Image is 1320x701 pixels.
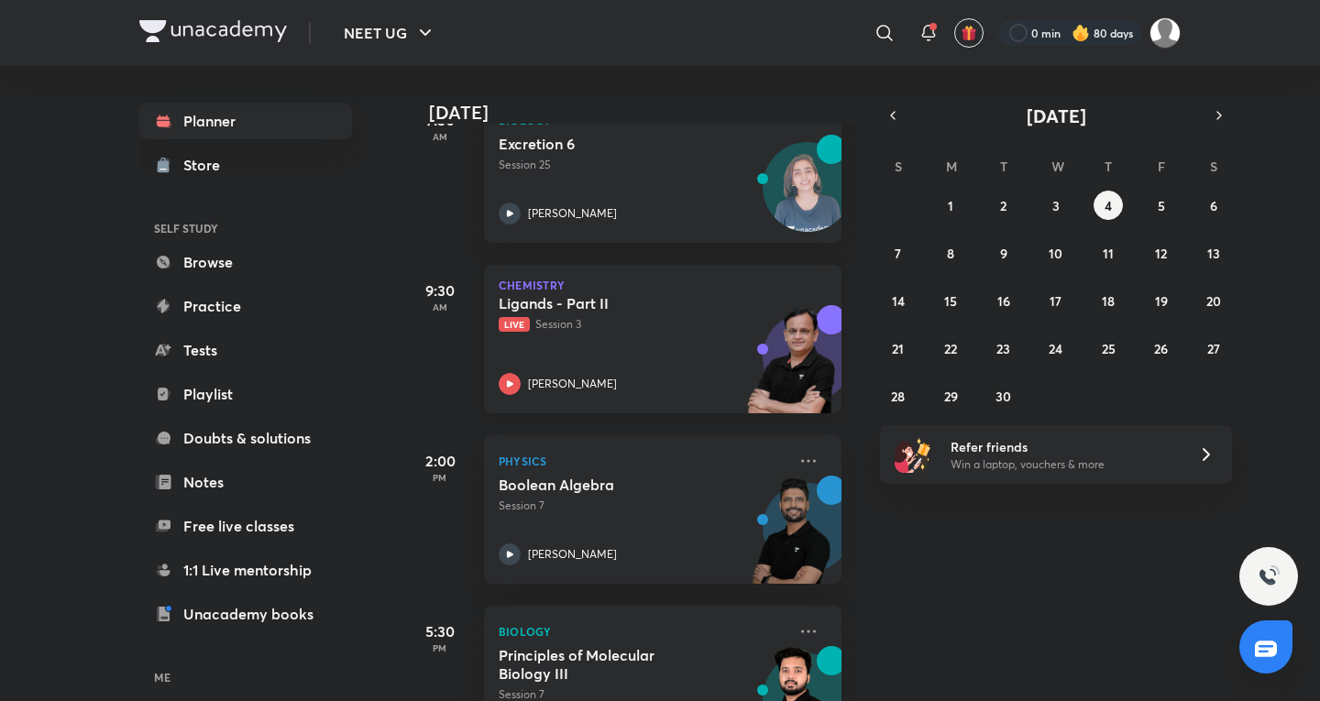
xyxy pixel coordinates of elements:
abbr: September 20, 2025 [1206,292,1221,310]
p: Win a laptop, vouchers & more [951,456,1176,473]
p: [PERSON_NAME] [528,205,617,222]
a: Free live classes [139,508,352,544]
button: September 4, 2025 [1094,191,1123,220]
button: September 16, 2025 [989,286,1018,315]
button: September 27, 2025 [1199,334,1228,363]
button: September 29, 2025 [936,381,965,411]
h5: 5:30 [403,620,477,642]
img: Kushagra Singh [1149,17,1181,49]
a: 1:1 Live mentorship [139,552,352,588]
a: Browse [139,244,352,280]
button: September 30, 2025 [989,381,1018,411]
abbr: September 26, 2025 [1154,340,1168,357]
abbr: September 27, 2025 [1207,340,1220,357]
button: September 20, 2025 [1199,286,1228,315]
button: [DATE] [906,103,1206,128]
h5: Ligands - Part II [499,294,727,312]
p: [PERSON_NAME] [528,376,617,392]
h6: SELF STUDY [139,213,352,244]
h5: 9:30 [403,279,477,301]
button: September 6, 2025 [1199,191,1228,220]
h5: Principles of Molecular Biology III [499,646,727,683]
abbr: Friday [1158,158,1165,175]
h6: Refer friends [951,437,1176,456]
button: September 12, 2025 [1147,238,1176,268]
abbr: Saturday [1210,158,1217,175]
button: September 9, 2025 [989,238,1018,268]
button: September 2, 2025 [989,191,1018,220]
button: September 19, 2025 [1147,286,1176,315]
abbr: September 12, 2025 [1155,245,1167,262]
button: September 14, 2025 [884,286,913,315]
abbr: September 9, 2025 [1000,245,1007,262]
img: avatar [961,25,977,41]
p: AM [403,301,477,312]
span: [DATE] [1027,104,1086,128]
img: unacademy [741,305,841,432]
button: September 13, 2025 [1199,238,1228,268]
abbr: September 22, 2025 [944,340,957,357]
button: avatar [954,18,984,48]
button: September 22, 2025 [936,334,965,363]
button: September 8, 2025 [936,238,965,268]
abbr: September 23, 2025 [996,340,1010,357]
abbr: Thursday [1105,158,1112,175]
a: Company Logo [139,20,287,47]
abbr: September 4, 2025 [1105,197,1112,214]
a: Playlist [139,376,352,412]
div: Store [183,154,231,176]
abbr: September 30, 2025 [995,388,1011,405]
h5: 2:00 [403,450,477,472]
abbr: September 21, 2025 [892,340,904,357]
button: September 25, 2025 [1094,334,1123,363]
h6: ME [139,662,352,693]
abbr: September 24, 2025 [1049,340,1062,357]
button: September 18, 2025 [1094,286,1123,315]
button: September 15, 2025 [936,286,965,315]
button: September 3, 2025 [1041,191,1071,220]
p: Chemistry [499,279,827,290]
abbr: September 17, 2025 [1050,292,1061,310]
p: PM [403,472,477,483]
abbr: September 14, 2025 [892,292,905,310]
p: Session 3 [499,316,786,333]
button: September 28, 2025 [884,381,913,411]
p: PM [403,642,477,653]
button: September 26, 2025 [1147,334,1176,363]
a: Store [139,147,352,183]
abbr: September 29, 2025 [944,388,958,405]
p: [PERSON_NAME] [528,546,617,563]
p: Physics [499,450,786,472]
button: September 7, 2025 [884,238,913,268]
a: Doubts & solutions [139,420,352,456]
button: NEET UG [333,15,447,51]
button: September 11, 2025 [1094,238,1123,268]
p: Biology [499,620,786,642]
a: Unacademy books [139,596,352,632]
h5: Boolean Algebra [499,476,727,494]
abbr: September 16, 2025 [997,292,1010,310]
abbr: September 19, 2025 [1155,292,1168,310]
button: September 21, 2025 [884,334,913,363]
abbr: September 10, 2025 [1049,245,1062,262]
a: Practice [139,288,352,324]
abbr: September 3, 2025 [1052,197,1060,214]
h4: [DATE] [429,102,860,124]
p: Session 7 [499,498,786,514]
abbr: September 6, 2025 [1210,197,1217,214]
img: streak [1072,24,1090,42]
abbr: September 25, 2025 [1102,340,1116,357]
abbr: September 28, 2025 [891,388,905,405]
button: September 24, 2025 [1041,334,1071,363]
img: referral [895,436,931,473]
span: Live [499,317,530,332]
button: September 17, 2025 [1041,286,1071,315]
img: unacademy [741,476,841,602]
a: Tests [139,332,352,368]
img: Company Logo [139,20,287,42]
abbr: September 11, 2025 [1103,245,1114,262]
abbr: September 1, 2025 [948,197,953,214]
p: Session 25 [499,157,786,173]
p: AM [403,131,477,142]
abbr: September 7, 2025 [895,245,901,262]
